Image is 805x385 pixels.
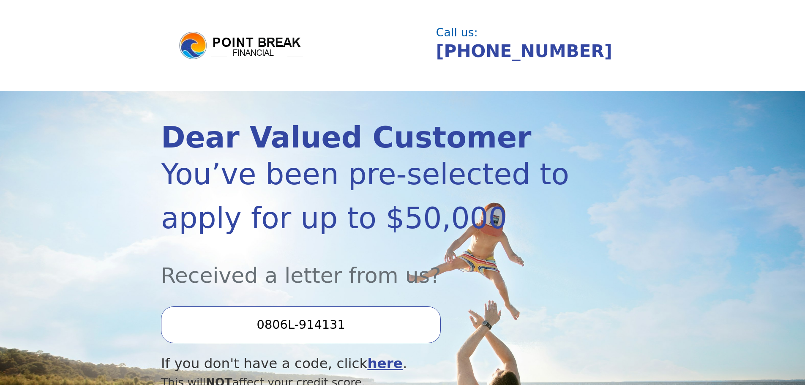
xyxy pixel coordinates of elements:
[178,30,305,61] img: logo.png
[161,306,441,343] input: Enter your Offer Code:
[161,353,572,374] div: If you don't have a code, click .
[367,355,403,371] a: here
[161,240,572,291] div: Received a letter from us?
[436,27,637,38] div: Call us:
[161,123,572,152] div: Dear Valued Customer
[161,152,572,240] div: You’ve been pre-selected to apply for up to $50,000
[436,41,612,61] a: [PHONE_NUMBER]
